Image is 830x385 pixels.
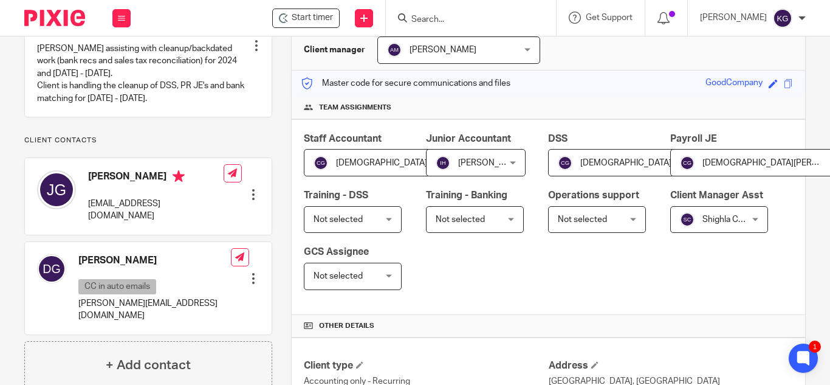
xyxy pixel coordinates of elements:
[88,170,224,186] h4: [PERSON_NAME]
[304,190,368,200] span: Training - DSS
[78,279,156,294] p: CC in auto emails
[319,321,374,331] span: Other details
[680,212,695,227] img: svg%3E
[304,247,369,257] span: GCS Assignee
[292,12,333,24] span: Start timer
[387,43,402,57] img: svg%3E
[670,190,763,200] span: Client Manager Asst
[680,156,695,170] img: svg%3E
[314,156,328,170] img: svg%3E
[670,134,717,144] span: Payroll JE
[458,159,525,167] span: [PERSON_NAME]
[410,46,476,54] span: [PERSON_NAME]
[705,77,763,91] div: GoodCompany
[78,254,231,267] h4: [PERSON_NAME]
[272,9,340,28] div: Good Company - Good on Grand LLC
[558,215,607,224] span: Not selected
[173,170,185,182] i: Primary
[426,134,511,144] span: Junior Accountant
[809,341,821,353] div: 1
[301,77,510,89] p: Master code for secure communications and files
[37,254,66,283] img: svg%3E
[24,10,85,26] img: Pixie
[702,215,764,224] span: Shighla Childers
[436,215,485,224] span: Not selected
[88,198,224,223] p: [EMAIL_ADDRESS][DOMAIN_NAME]
[426,190,507,200] span: Training - Banking
[314,215,363,224] span: Not selected
[700,12,767,24] p: [PERSON_NAME]
[548,190,639,200] span: Operations support
[580,159,738,167] span: [DEMOGRAPHIC_DATA][PERSON_NAME]
[410,15,520,26] input: Search
[304,359,548,372] h4: Client type
[106,356,191,375] h4: + Add contact
[586,13,633,22] span: Get Support
[548,134,568,144] span: DSS
[314,272,363,280] span: Not selected
[304,44,365,56] h3: Client manager
[78,297,231,322] p: [PERSON_NAME][EMAIL_ADDRESS][DOMAIN_NAME]
[436,156,450,170] img: svg%3E
[558,156,572,170] img: svg%3E
[37,170,76,209] img: svg%3E
[319,103,391,113] span: Team assignments
[24,136,272,145] p: Client contacts
[773,9,792,28] img: svg%3E
[549,359,793,372] h4: Address
[336,159,494,167] span: [DEMOGRAPHIC_DATA][PERSON_NAME]
[304,134,382,144] span: Staff Accountant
